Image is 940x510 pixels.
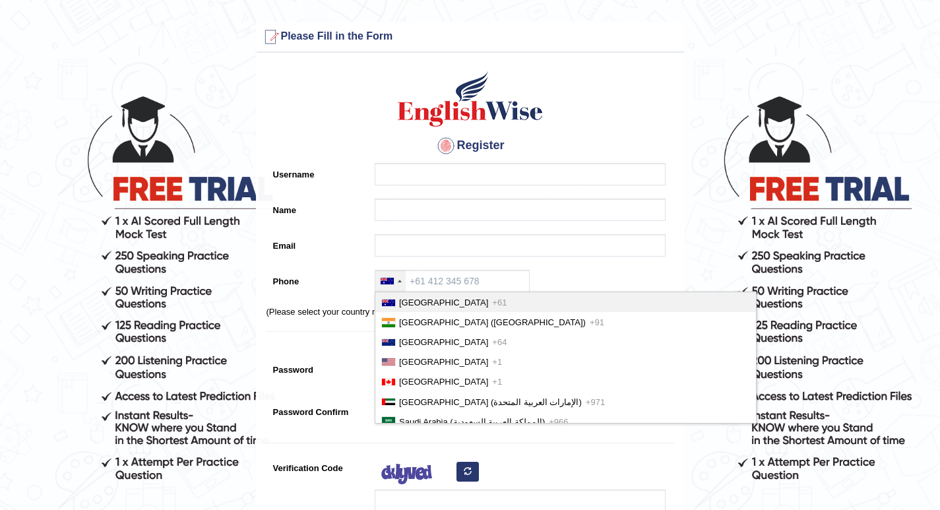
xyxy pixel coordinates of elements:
[266,135,674,156] h4: Register
[492,357,502,367] span: +1
[549,417,568,427] span: +966
[395,69,546,129] img: Logo of English Wise create a new account for intelligent practice with AI
[492,377,502,387] span: +1
[399,397,582,407] span: [GEOGRAPHIC_DATA] (‫الإمارات العربية المتحدة‬‎)
[266,457,369,474] label: Verification Code
[399,357,488,367] span: [GEOGRAPHIC_DATA]
[590,317,604,327] span: +91
[399,377,488,387] span: [GEOGRAPHIC_DATA]
[399,337,488,347] span: [GEOGRAPHIC_DATA]
[492,337,507,347] span: +64
[399,317,586,327] span: [GEOGRAPHIC_DATA] ([GEOGRAPHIC_DATA])
[586,397,605,407] span: +971
[266,400,369,418] label: Password Confirm
[492,298,507,307] span: +61
[266,199,369,216] label: Name
[375,270,530,292] input: +61 412 345 678
[375,271,406,292] div: Australia: +61
[266,358,369,376] label: Password
[266,234,369,252] label: Email
[266,305,674,318] p: (Please select your country name and enter your phone number.)
[266,163,369,181] label: Username
[399,298,488,307] span: [GEOGRAPHIC_DATA]
[260,26,681,48] h3: Please Fill in the Form
[399,417,545,427] span: Saudi Arabia (‫المملكة العربية السعودية‬‎)
[266,270,369,288] label: Phone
